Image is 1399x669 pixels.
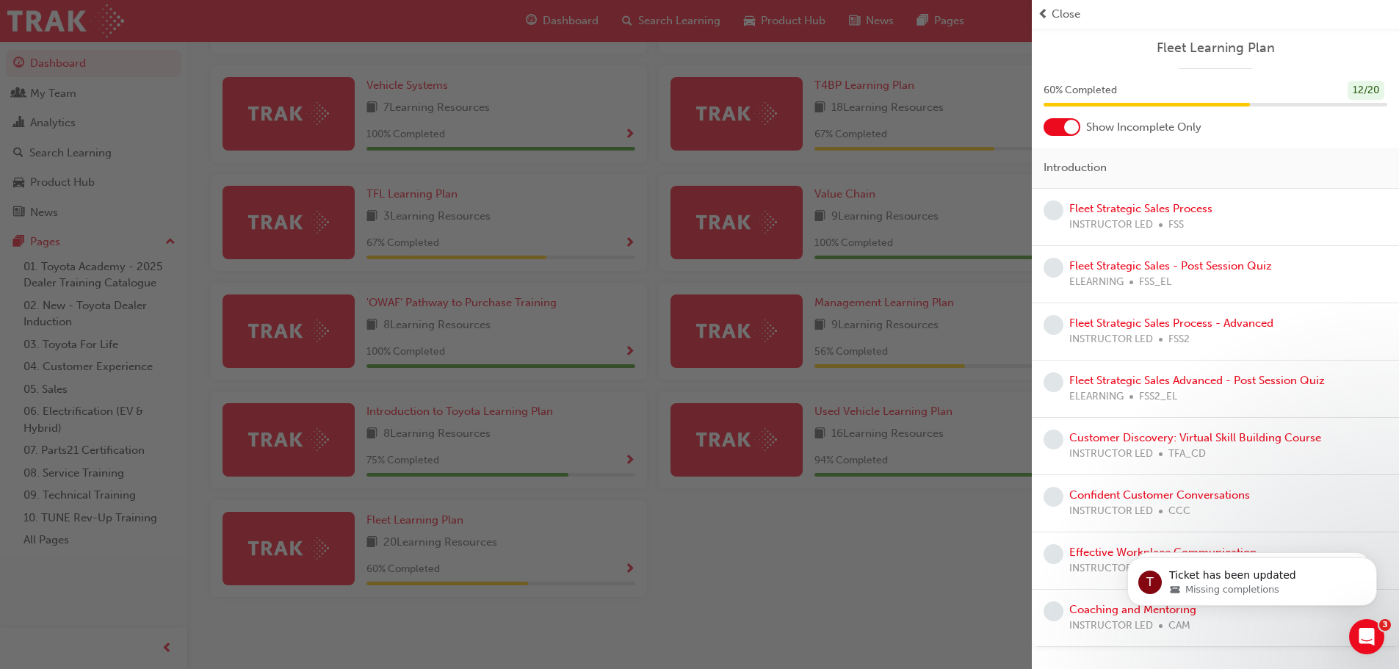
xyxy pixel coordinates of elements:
[1069,388,1124,405] span: ELEARNING
[1069,331,1153,348] span: INSTRUCTOR LED
[1038,6,1393,23] button: prev-iconClose
[1069,274,1124,291] span: ELEARNING
[1069,446,1153,463] span: INSTRUCTOR LED
[1069,488,1250,502] a: Confident Customer Conversations
[1069,259,1272,272] a: Fleet Strategic Sales - Post Session Quiz
[1105,527,1399,629] iframe: Intercom notifications message
[1044,258,1063,278] span: learningRecordVerb_NONE-icon
[1044,601,1063,621] span: learningRecordVerb_NONE-icon
[1069,374,1325,387] a: Fleet Strategic Sales Advanced - Post Session Quiz
[1069,560,1153,577] span: INSTRUCTOR LED
[1069,546,1257,559] a: Effective Workplace Communication
[1069,202,1212,215] a: Fleet Strategic Sales Process
[1052,6,1080,23] span: Close
[1379,619,1391,631] span: 3
[1044,430,1063,449] span: learningRecordVerb_NONE-icon
[1348,81,1384,101] div: 12 / 20
[1069,217,1153,234] span: INSTRUCTOR LED
[1069,503,1153,520] span: INSTRUCTOR LED
[1069,431,1321,444] a: Customer Discovery: Virtual Skill Building Course
[1168,503,1190,520] span: CCC
[1139,274,1171,291] span: FSS_EL
[1044,372,1063,392] span: learningRecordVerb_NONE-icon
[1044,159,1107,176] span: Introduction
[1069,603,1196,616] a: Coaching and Mentoring
[1044,544,1063,564] span: learningRecordVerb_NONE-icon
[1086,119,1201,136] span: Show Incomplete Only
[1069,317,1273,330] a: Fleet Strategic Sales Process - Advanced
[1044,315,1063,335] span: learningRecordVerb_NONE-icon
[1069,618,1153,634] span: INSTRUCTOR LED
[1044,40,1387,57] a: Fleet Learning Plan
[1168,331,1190,348] span: FSS2
[1349,619,1384,654] iframe: Intercom live chat
[1139,388,1177,405] span: FSS2_EL
[1038,6,1049,23] span: prev-icon
[1044,487,1063,507] span: learningRecordVerb_NONE-icon
[1044,82,1117,99] span: 60 % Completed
[1168,446,1206,463] span: TFA_CD
[1168,217,1184,234] span: FSS
[1044,200,1063,220] span: learningRecordVerb_NONE-icon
